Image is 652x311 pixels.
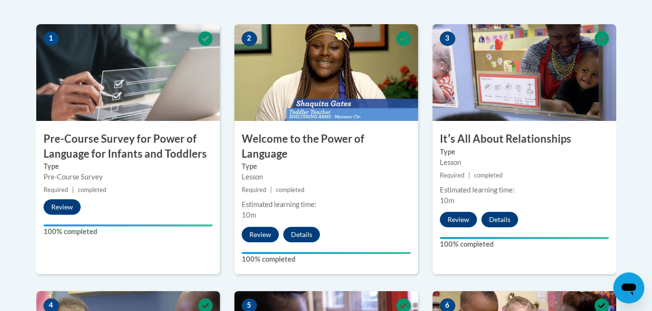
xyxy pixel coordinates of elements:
button: Details [283,227,320,242]
span: Required [440,172,464,179]
h3: Itʹs All About Relationships [433,132,616,147]
span: | [72,186,74,193]
img: Course Image [234,24,418,121]
span: 1 [43,31,59,46]
span: completed [276,186,304,193]
div: Lesson [440,157,609,168]
span: Required [242,186,266,193]
label: 100% completed [440,239,609,250]
label: Type [43,161,213,172]
span: 3 [440,31,455,46]
div: Estimated learning time: [242,199,411,210]
iframe: Button to launch messaging window [613,272,644,303]
label: Type [242,161,411,172]
span: 10m [440,196,454,205]
label: Type [440,147,609,157]
h3: Welcome to the Power of Language [234,132,418,162]
div: Your progress [242,252,411,254]
div: Estimated learning time: [440,185,609,195]
button: Review [43,199,81,215]
span: 2 [242,31,257,46]
span: Required [43,186,68,193]
span: completed [78,186,106,193]
button: Details [481,212,518,227]
span: completed [474,172,503,179]
img: Course Image [433,24,616,121]
button: Review [242,227,279,242]
div: Lesson [242,172,411,182]
label: 100% completed [242,254,411,265]
div: Your progress [440,237,609,239]
img: Course Image [36,24,220,121]
span: | [468,172,470,179]
span: | [270,186,272,193]
h3: Pre-Course Survey for Power of Language for Infants and Toddlers [36,132,220,162]
label: 100% completed [43,226,213,237]
span: 10m [242,211,256,219]
div: Pre-Course Survey [43,172,213,182]
button: Review [440,212,477,227]
div: Your progress [43,224,213,226]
